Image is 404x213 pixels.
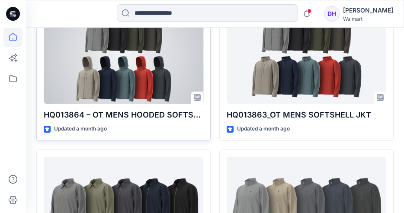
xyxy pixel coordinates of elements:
a: HQ013864 – OT MENS HOODED SOFTSHELL JKT [44,6,203,104]
div: [PERSON_NAME] [343,5,393,16]
a: HQ013863_OT MENS SOFTSHELL JKT [227,6,386,104]
p: Updated a month ago [237,124,290,134]
p: HQ013863_OT MENS SOFTSHELL JKT [227,109,386,121]
p: Updated a month ago [54,124,107,134]
div: DH [324,6,340,22]
p: HQ013864 – OT MENS HOODED SOFTSHELL JKT [44,109,203,121]
div: Walmart [343,16,393,22]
